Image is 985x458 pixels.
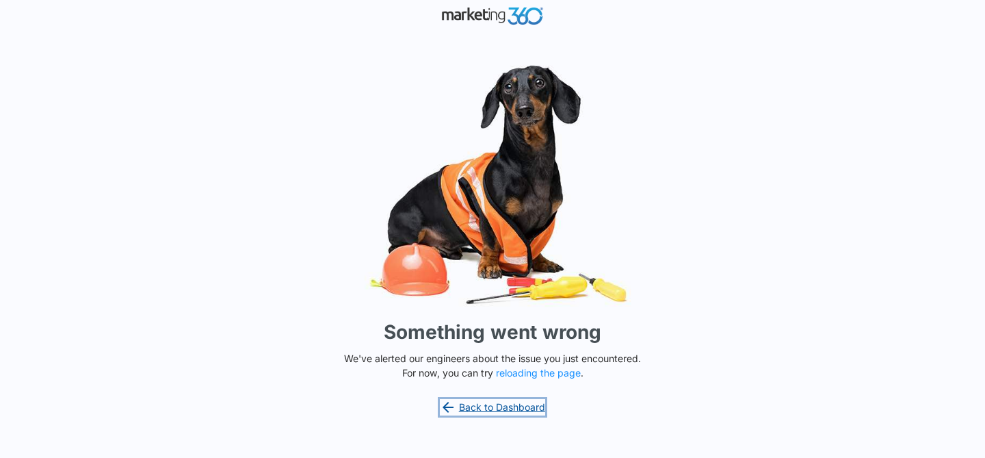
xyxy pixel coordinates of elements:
img: Marketing 360 Logo [441,4,544,28]
p: We've alerted our engineers about the issue you just encountered. For now, you can try . [339,351,646,380]
button: reloading the page [496,368,581,379]
img: Sad Dog [287,57,698,312]
a: Back to Dashboard [440,399,545,416]
h1: Something went wrong [384,318,601,346]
